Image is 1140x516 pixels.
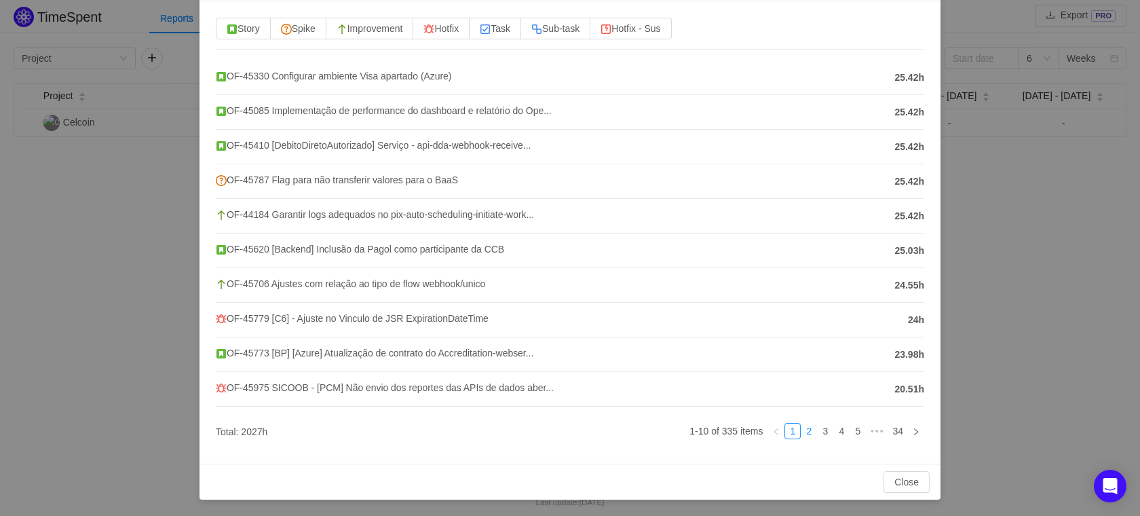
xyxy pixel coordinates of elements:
[801,423,817,439] li: 2
[216,426,267,437] span: Total: 2027h
[894,140,924,154] span: 25.42h
[888,424,907,439] a: 34
[888,423,908,439] li: 34
[785,424,800,439] a: 1
[894,278,924,293] span: 24.55h
[833,423,850,439] li: 4
[216,314,227,325] img: 10303
[216,174,458,185] span: OF-45787 Flag para não transferir valores para o BaaS
[894,105,924,119] span: 25.42h
[689,423,763,439] li: 1-10 of 335 items
[480,23,510,34] span: Task
[216,71,452,81] span: OF-45330 Configurar ambiente Visa apartado (Azure)
[784,423,801,439] li: 1
[912,428,920,436] i: icon: right
[216,175,227,186] img: 10320
[216,313,489,324] span: OF-45779 [C6] - Ajuste no Vinculo de JSR ExpirationDateTime
[531,23,579,34] span: Sub-task
[337,23,403,34] span: Improvement
[531,24,542,35] img: 10316
[216,71,227,82] img: story.svg
[216,278,485,289] span: OF-45706 Ajustes com relação ao tipo de flow webhook/unico
[216,141,227,151] img: story.svg
[216,210,227,221] img: 10310
[227,24,237,35] img: story.svg
[772,428,780,436] i: icon: left
[894,382,924,397] span: 20.51h
[801,424,816,439] a: 2
[423,23,459,34] span: Hotfix
[894,348,924,362] span: 23.98h
[216,105,552,116] span: OF-45085 Implementação de performance do dashboard e relatório do Ope...
[817,423,833,439] li: 3
[216,279,227,290] img: 10310
[216,140,531,151] span: OF-45410 [DebitoDiretoAutorizado] Serviço - api-dda-webhook-receive...
[216,106,227,117] img: story.svg
[216,348,533,358] span: OF-45773 [BP] [Azure] Atualização de contrato do Accreditation-webser...
[216,382,554,393] span: OF-45975 SICOOB - [PCM] Não envio dos reportes das APIs de dados aber...
[894,244,924,258] span: 25.03h
[216,348,227,359] img: story.svg
[908,423,924,439] li: Next Page
[850,423,866,439] li: 5
[894,209,924,223] span: 25.42h
[601,24,611,35] img: 10304
[281,24,292,35] img: 10320
[850,424,865,439] a: 5
[281,23,316,34] span: Spike
[423,24,434,35] img: 10303
[866,423,888,439] li: Next 5 Pages
[480,24,491,35] img: 10318
[894,174,924,189] span: 25.42h
[768,423,784,439] li: Previous Page
[227,23,260,34] span: Story
[883,471,930,493] button: Close
[818,424,833,439] a: 3
[894,71,924,85] span: 25.42h
[216,383,227,394] img: 10303
[834,424,849,439] a: 4
[216,244,227,255] img: story.svg
[866,423,888,439] span: •••
[1094,470,1126,502] div: Open Intercom Messenger
[908,313,924,327] span: 24h
[601,23,660,34] span: Hotfix - Sus
[216,244,504,255] span: OF-45620 [Backend] Inclusão da Pagol como participante da CCB
[337,24,347,35] img: 10310
[216,209,534,220] span: OF-44184 Garantir logs adequados no pix-auto-scheduling-initiate-work...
